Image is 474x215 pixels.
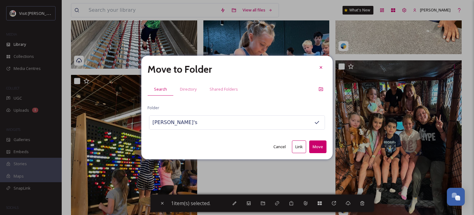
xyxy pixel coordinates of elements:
[292,140,306,153] button: Link
[149,116,217,129] input: Search for a folder
[309,140,326,153] button: Move
[180,86,197,92] span: Directory
[210,86,238,92] span: Shared Folders
[154,86,167,92] span: Search
[148,105,159,111] span: Folder
[148,62,212,77] h2: Move to Folder
[447,188,465,206] button: Open Chat
[270,141,289,153] button: Cancel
